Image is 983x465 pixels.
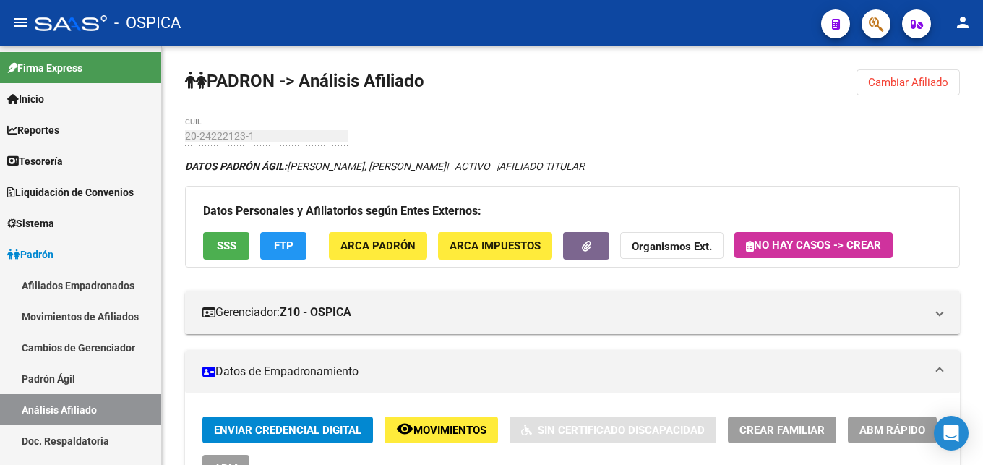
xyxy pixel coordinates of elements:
mat-expansion-panel-header: Datos de Empadronamiento [185,350,960,393]
button: Cambiar Afiliado [857,69,960,95]
span: SSS [217,240,236,253]
span: ARCA Impuestos [450,240,541,253]
button: ARCA Padrón [329,232,427,259]
button: ARCA Impuestos [438,232,552,259]
span: Enviar Credencial Digital [214,424,361,437]
span: Sistema [7,216,54,231]
span: ARCA Padrón [340,240,416,253]
span: Inicio [7,91,44,107]
button: Enviar Credencial Digital [202,417,373,443]
span: Padrón [7,247,53,263]
mat-panel-title: Datos de Empadronamiento [202,364,925,380]
strong: DATOS PADRÓN ÁGIL: [185,161,287,172]
mat-icon: menu [12,14,29,31]
span: Movimientos [413,424,486,437]
span: Sin Certificado Discapacidad [538,424,705,437]
button: Sin Certificado Discapacidad [510,417,716,443]
span: Cambiar Afiliado [868,76,948,89]
button: SSS [203,232,249,259]
button: ABM Rápido [848,417,937,443]
button: Crear Familiar [728,417,836,443]
span: [PERSON_NAME], [PERSON_NAME] [185,161,446,172]
span: - OSPICA [114,7,181,39]
span: Tesorería [7,153,63,169]
strong: PADRON -> Análisis Afiliado [185,71,424,91]
button: Movimientos [385,417,498,443]
span: Crear Familiar [739,424,825,437]
mat-expansion-panel-header: Gerenciador:Z10 - OSPICA [185,291,960,334]
button: No hay casos -> Crear [734,232,893,258]
h3: Datos Personales y Afiliatorios según Entes Externos: [203,201,942,221]
span: FTP [274,240,293,253]
span: ABM Rápido [859,424,925,437]
strong: Organismos Ext. [632,241,712,254]
i: | ACTIVO | [185,161,585,172]
span: No hay casos -> Crear [746,239,881,252]
mat-panel-title: Gerenciador: [202,304,925,320]
strong: Z10 - OSPICA [280,304,351,320]
mat-icon: person [954,14,971,31]
button: Organismos Ext. [620,232,724,259]
div: Open Intercom Messenger [934,416,969,451]
span: Liquidación de Convenios [7,184,134,200]
span: Firma Express [7,60,82,76]
span: Reportes [7,122,59,138]
button: FTP [260,232,306,259]
span: AFILIADO TITULAR [499,161,585,172]
mat-icon: remove_red_eye [396,420,413,438]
